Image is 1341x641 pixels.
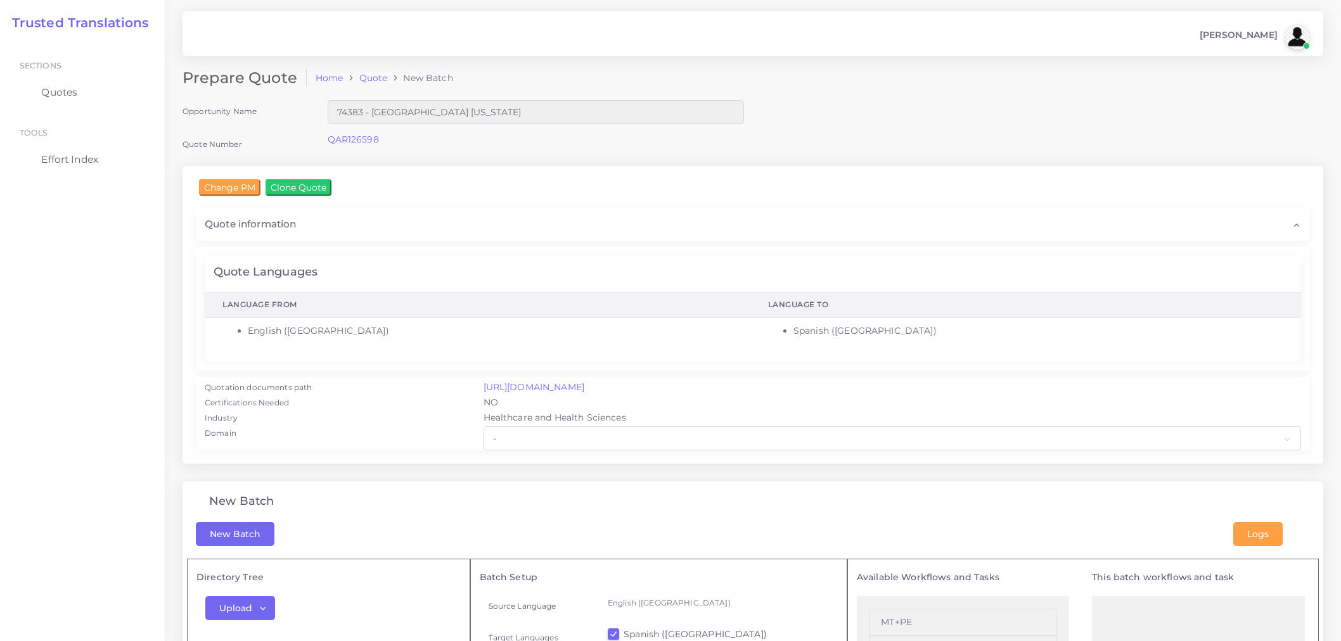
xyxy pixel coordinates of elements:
[475,396,1311,411] div: NO
[328,134,379,145] a: QAR126598
[209,495,274,509] h4: New Batch
[1193,24,1314,49] a: [PERSON_NAME]avatar
[1285,24,1310,49] img: avatar
[205,292,750,317] th: Language From
[484,381,585,393] a: [URL][DOMAIN_NAME]
[41,153,98,167] span: Effort Index
[183,139,242,149] label: Quote Number
[205,217,296,231] span: Quote information
[214,265,318,279] h4: Quote Languages
[205,596,275,620] button: Upload
[359,72,388,84] a: Quote
[205,412,238,424] label: Industry
[205,397,289,409] label: Certifications Needed
[183,69,307,87] h2: Prepare Quote
[10,146,155,173] a: Effort Index
[3,15,149,30] a: Trusted Translations
[793,324,1283,338] li: Spanish ([GEOGRAPHIC_DATA])
[1233,522,1283,546] button: Logs
[205,382,312,393] label: Quotation documents path
[183,106,257,117] label: Opportunity Name
[475,411,1311,426] div: Healthcare and Health Sciences
[624,628,767,640] label: Spanish ([GEOGRAPHIC_DATA])
[489,600,556,611] label: Source Language
[1092,572,1305,583] h5: This batch workflows and task
[248,324,733,338] li: English ([GEOGRAPHIC_DATA])
[196,572,461,583] h5: Directory Tree
[750,292,1301,317] th: Language To
[20,128,48,137] span: Tools
[41,86,77,99] span: Quotes
[20,61,61,70] span: Sections
[199,179,260,196] input: Change PM
[857,572,1070,583] h5: Available Workflows and Tasks
[1200,30,1278,39] span: [PERSON_NAME]
[869,609,1057,636] li: MT+PE
[316,72,343,84] a: Home
[480,572,838,583] h5: Batch Setup
[196,527,274,538] a: New Batch
[266,179,331,196] input: Clone Quote
[10,79,155,106] a: Quotes
[608,596,829,609] p: English ([GEOGRAPHIC_DATA])
[205,428,236,439] label: Domain
[387,72,452,84] li: New Batch
[1247,528,1269,540] span: Logs
[196,208,1310,240] div: Quote information
[196,522,274,546] button: New Batch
